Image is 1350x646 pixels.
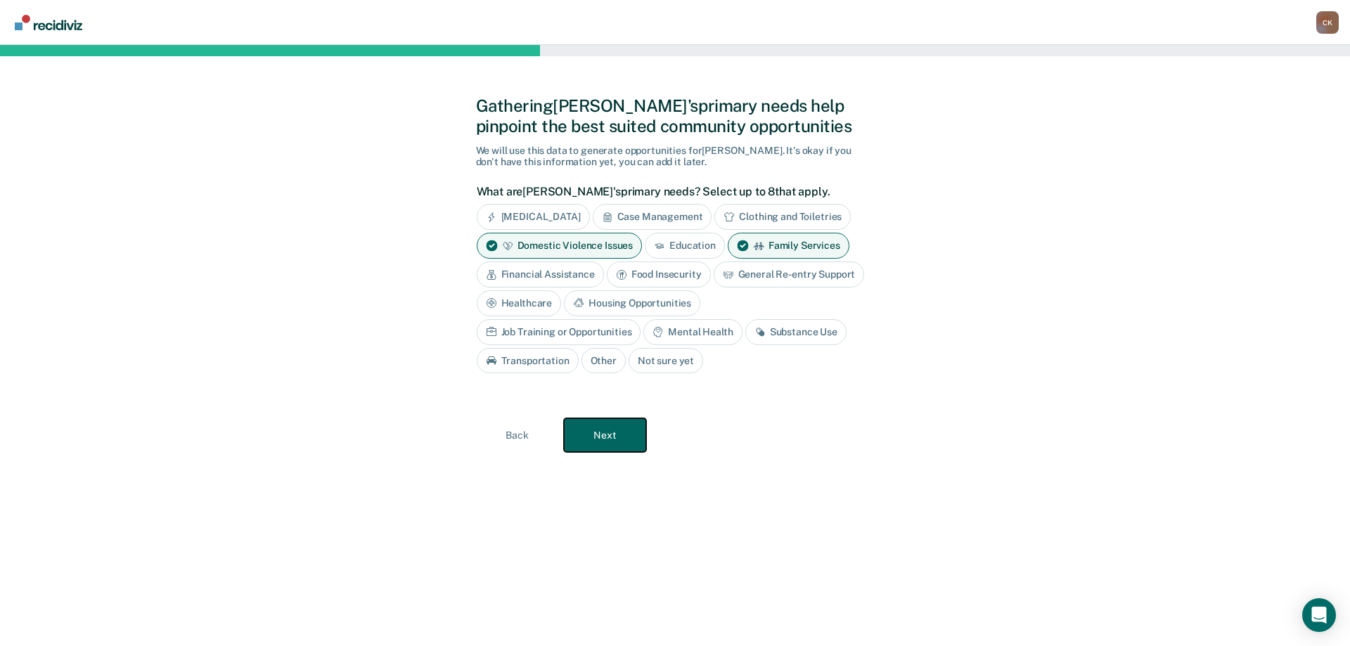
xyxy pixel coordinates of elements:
div: Other [581,348,626,374]
div: Mental Health [643,319,742,345]
div: General Re-entry Support [714,261,865,288]
div: We will use this data to generate opportunities for [PERSON_NAME] . It's okay if you don't have t... [476,145,875,169]
div: Substance Use [745,319,847,345]
div: Healthcare [477,290,562,316]
label: What are [PERSON_NAME]'s primary needs? Select up to 8 that apply. [477,185,867,198]
button: Next [564,418,646,452]
div: Case Management [593,204,712,230]
div: [MEDICAL_DATA] [477,204,590,230]
div: Open Intercom Messenger [1302,598,1336,632]
div: Domestic Violence Issues [477,233,643,259]
div: Education [645,233,725,259]
div: C K [1316,11,1339,34]
button: Profile dropdown button [1316,11,1339,34]
div: Gathering [PERSON_NAME]'s primary needs help pinpoint the best suited community opportunities [476,96,875,136]
div: Clothing and Toiletries [714,204,851,230]
div: Housing Opportunities [564,290,700,316]
button: Back [476,418,558,452]
img: Recidiviz [15,15,82,30]
div: Financial Assistance [477,261,604,288]
div: Job Training or Opportunities [477,319,641,345]
div: Family Services [728,233,849,259]
div: Not sure yet [629,348,703,374]
div: Food Insecurity [607,261,711,288]
div: Transportation [477,348,579,374]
